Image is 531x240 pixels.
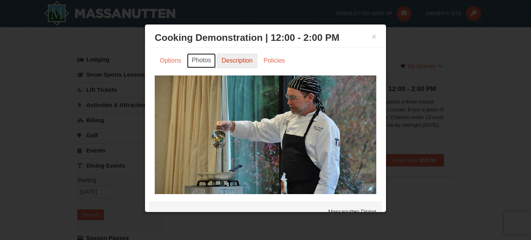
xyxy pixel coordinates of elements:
a: Description [217,53,258,68]
img: 6619865-175-4d47c4b8.jpg [155,75,376,197]
div: Massanutten Dining [149,202,382,221]
a: Photos [187,53,216,68]
a: Options [155,53,186,68]
a: Policies [259,53,290,68]
button: × [372,33,376,40]
h3: Cooking Demonstration | 12:00 - 2:00 PM [155,32,376,44]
